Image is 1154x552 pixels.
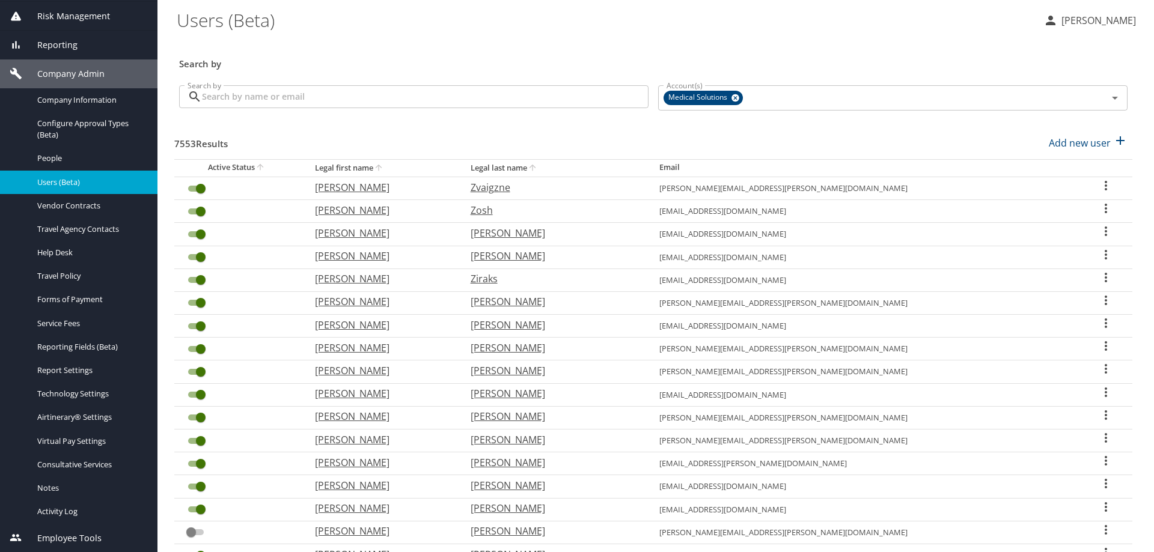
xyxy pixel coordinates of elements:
th: Legal first name [305,159,461,177]
span: Notes [37,482,143,494]
p: [PERSON_NAME] [315,180,447,195]
span: Users (Beta) [37,177,143,188]
p: [PERSON_NAME] [471,409,635,423]
span: Reporting [22,38,78,52]
td: [EMAIL_ADDRESS][PERSON_NAME][DOMAIN_NAME] [650,452,1079,475]
td: [PERSON_NAME][EMAIL_ADDRESS][PERSON_NAME][DOMAIN_NAME] [650,177,1079,199]
p: [PERSON_NAME] [315,341,447,355]
button: sort [527,163,539,174]
p: [PERSON_NAME] [315,294,447,309]
p: [PERSON_NAME] [471,226,635,240]
span: Activity Log [37,506,143,517]
td: [PERSON_NAME][EMAIL_ADDRESS][PERSON_NAME][DOMAIN_NAME] [650,521,1079,544]
p: [PERSON_NAME] [315,386,447,401]
span: Company Admin [22,67,105,80]
td: [EMAIL_ADDRESS][DOMAIN_NAME] [650,223,1079,246]
p: [PERSON_NAME] [315,524,447,538]
th: Email [650,159,1079,177]
span: Company Information [37,94,143,106]
div: Medical Solutions [664,91,743,105]
td: [PERSON_NAME][EMAIL_ADDRESS][PERSON_NAME][DOMAIN_NAME] [650,360,1079,383]
th: Legal last name [461,159,650,177]
span: Consultative Services [37,459,143,470]
p: Add new user [1049,136,1111,150]
td: [EMAIL_ADDRESS][DOMAIN_NAME] [650,498,1079,521]
h3: 7553 Results [174,130,228,151]
span: Medical Solutions [664,91,734,104]
span: Technology Settings [37,388,143,399]
span: Vendor Contracts [37,200,143,211]
button: [PERSON_NAME] [1039,10,1141,31]
span: Airtinerary® Settings [37,411,143,423]
p: [PERSON_NAME] [471,386,635,401]
span: Report Settings [37,365,143,376]
td: [EMAIL_ADDRESS][DOMAIN_NAME] [650,315,1079,338]
p: [PERSON_NAME] [315,249,447,263]
td: [EMAIL_ADDRESS][DOMAIN_NAME] [650,246,1079,268]
button: sort [255,162,267,174]
button: sort [373,163,385,174]
span: Travel Agency Contacts [37,223,143,235]
p: [PERSON_NAME] [471,501,635,515]
p: [PERSON_NAME] [315,455,447,470]
p: [PERSON_NAME] [471,524,635,538]
p: [PERSON_NAME] [471,249,635,263]
p: [PERSON_NAME] [315,432,447,447]
p: [PERSON_NAME] [315,226,447,240]
p: Zvaigzne [471,180,635,195]
th: Active Status [174,159,305,177]
span: People [37,153,143,164]
p: [PERSON_NAME] [1058,13,1136,28]
h3: Search by [179,50,1128,71]
p: [PERSON_NAME] [471,455,635,470]
p: [PERSON_NAME] [315,203,447,217]
button: Open [1107,89,1123,106]
p: [PERSON_NAME] [471,341,635,355]
p: [PERSON_NAME] [315,501,447,515]
p: [PERSON_NAME] [471,318,635,332]
td: [PERSON_NAME][EMAIL_ADDRESS][PERSON_NAME][DOMAIN_NAME] [650,338,1079,360]
span: Risk Management [22,10,110,23]
span: Service Fees [37,318,143,329]
p: [PERSON_NAME] [315,318,447,332]
p: [PERSON_NAME] [315,478,447,493]
h1: Users (Beta) [177,1,1034,38]
td: [PERSON_NAME][EMAIL_ADDRESS][PERSON_NAME][DOMAIN_NAME] [650,291,1079,314]
input: Search by name or email [202,85,649,108]
span: Forms of Payment [37,294,143,305]
td: [PERSON_NAME][EMAIL_ADDRESS][PERSON_NAME][DOMAIN_NAME] [650,406,1079,429]
td: [PERSON_NAME][EMAIL_ADDRESS][PERSON_NAME][DOMAIN_NAME] [650,429,1079,452]
p: Zosh [471,203,635,217]
p: [PERSON_NAME] [315,363,447,378]
span: Configure Approval Types (Beta) [37,118,143,141]
p: [PERSON_NAME] [471,432,635,447]
span: Help Desk [37,247,143,258]
td: [EMAIL_ADDRESS][DOMAIN_NAME] [650,383,1079,406]
span: Travel Policy [37,270,143,282]
p: [PERSON_NAME] [315,271,447,286]
p: [PERSON_NAME] [471,363,635,378]
button: Add new user [1044,130,1132,156]
span: Employee Tools [22,532,102,545]
td: [EMAIL_ADDRESS][DOMAIN_NAME] [650,200,1079,223]
p: [PERSON_NAME] [315,409,447,423]
p: Ziraks [471,271,635,286]
span: Reporting Fields (Beta) [37,341,143,353]
td: [EMAIL_ADDRESS][DOMAIN_NAME] [650,268,1079,291]
td: [EMAIL_ADDRESS][DOMAIN_NAME] [650,475,1079,498]
p: [PERSON_NAME] [471,478,635,493]
span: Virtual Pay Settings [37,435,143,447]
p: [PERSON_NAME] [471,294,635,309]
